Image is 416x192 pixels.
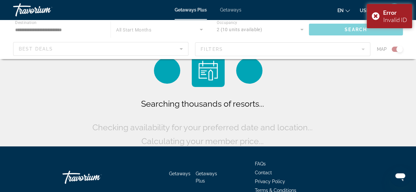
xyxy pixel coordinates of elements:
[255,179,285,184] a: Privacy Policy
[337,8,344,13] span: en
[141,136,264,146] span: Calculating your member price...
[360,6,376,15] button: Change currency
[220,7,241,12] a: Getaways
[337,6,350,15] button: Change language
[383,16,407,23] div: Invalid ID
[390,166,411,187] iframe: Кнопка запуска окна обмена сообщениями
[175,7,207,12] a: Getaways Plus
[360,8,370,13] span: USD
[255,161,266,166] a: FAQs
[62,167,128,187] a: Travorium
[13,1,79,18] a: Travorium
[386,3,403,17] button: User Menu
[92,122,313,132] span: Checking availability for your preferred date and location...
[255,170,272,175] a: Contact
[141,99,264,109] span: Searching thousands of resorts...
[383,9,407,16] div: Error
[196,171,217,183] a: Getaways Plus
[169,171,190,176] a: Getaways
